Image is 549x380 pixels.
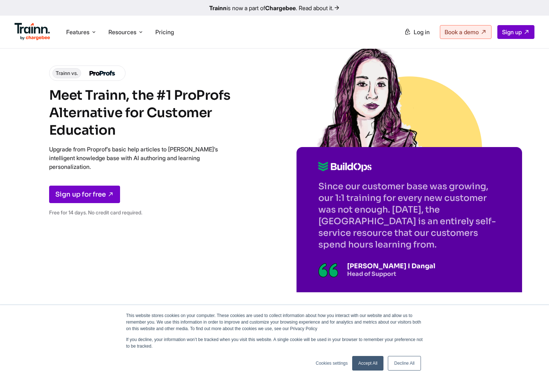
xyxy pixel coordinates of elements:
span: Trainn vs. [52,68,81,78]
span: Features [66,28,89,36]
img: buildops [318,162,372,172]
a: Decline All [388,356,421,371]
img: Trainn Logo [15,23,50,40]
b: Trainn [209,4,227,12]
h1: Meet Trainn, the #1 ProProfs Alternative for Customer Education [49,87,260,139]
a: Accept All [352,356,384,371]
img: proprofs [87,68,118,78]
span: Book a demo [445,28,479,36]
p: Head of Support [347,270,435,278]
img: testimonial [318,263,338,277]
span: Resources [108,28,136,36]
a: Log in [400,25,434,39]
a: Pricing [155,28,174,36]
p: Free for 14 days. No credit card required. [49,208,224,217]
p: If you decline, your information won’t be tracked when you visit this website. A single cookie wi... [126,336,423,349]
a: Sign up for free [49,186,120,203]
a: Book a demo [440,25,492,39]
a: Sign up [497,25,534,39]
p: This website stores cookies on your computer. These cookies are used to collect information about... [126,312,423,332]
a: Cookies settings [316,360,348,367]
p: [PERSON_NAME] I Dangal [347,262,435,270]
img: sabina dangal [317,44,422,149]
p: Upgrade from Proprof’s basic help articles to [PERSON_NAME]’s intelligent knowledge base with AI ... [49,145,224,171]
span: Log in [414,28,430,36]
p: Since our customer base was growing, our 1:1 training for every new customer was not enough. [DAT... [318,181,500,250]
span: Sign up [502,28,522,36]
b: Chargebee [265,4,296,12]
